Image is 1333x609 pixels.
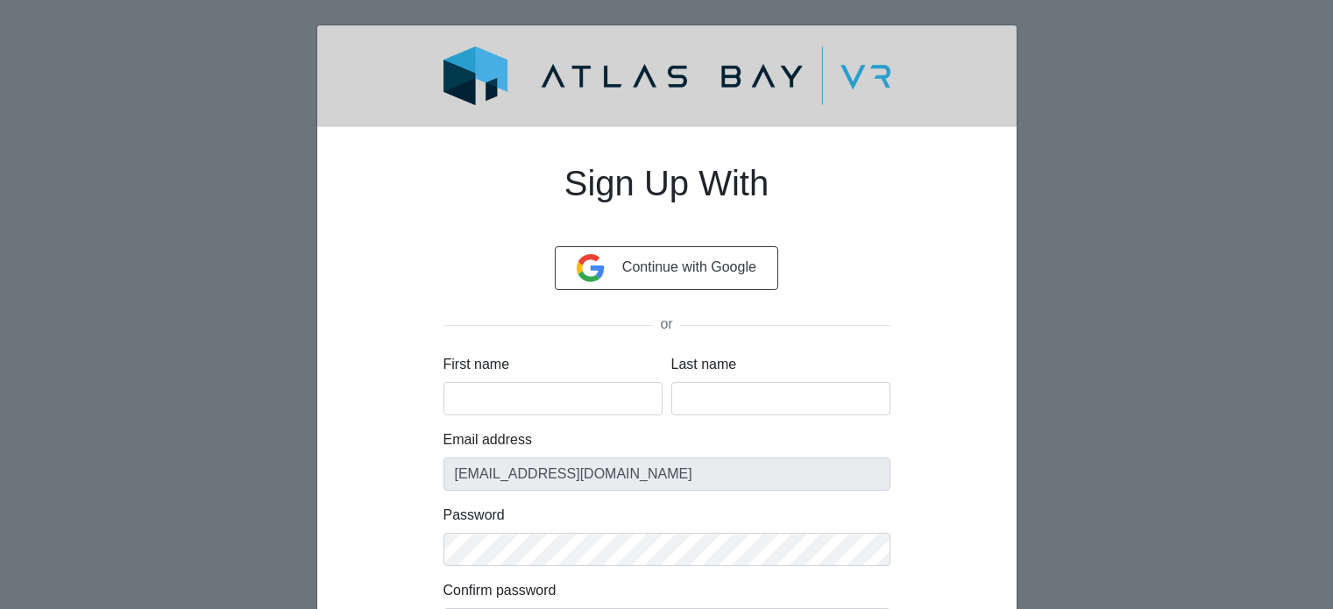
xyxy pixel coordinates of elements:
span: Continue with Google [622,259,756,274]
span: or [653,316,679,331]
button: Continue with Google [555,246,778,290]
img: logo [401,46,932,105]
label: Last name [671,354,737,375]
label: Confirm password [443,580,557,601]
label: Password [443,505,505,526]
label: Email address [443,429,532,450]
h1: Sign Up With [443,141,890,246]
label: First name [443,354,510,375]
